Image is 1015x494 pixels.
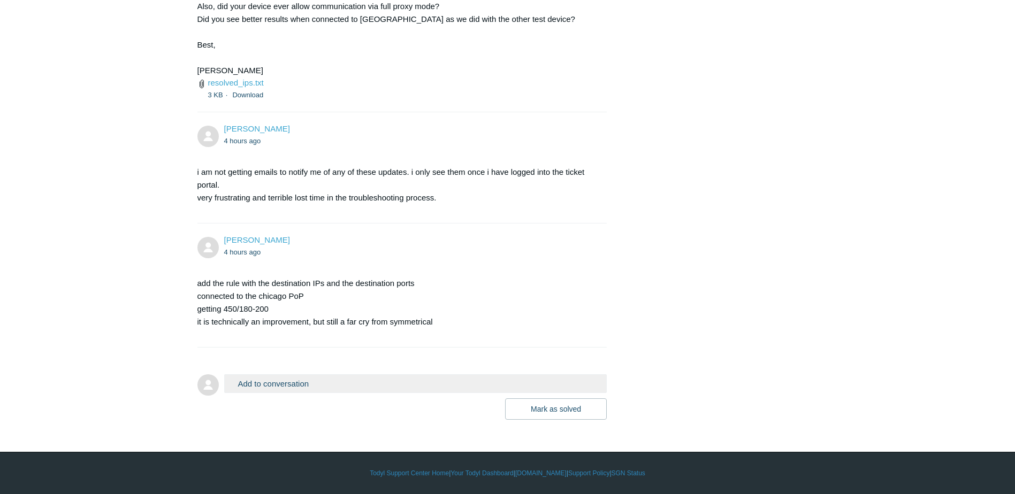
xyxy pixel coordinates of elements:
[208,78,264,87] a: resolved_ips.txt
[451,468,513,478] a: Your Todyl Dashboard
[224,137,261,145] time: 09/19/2025, 08:56
[224,374,607,393] button: Add to conversation
[197,277,597,328] p: add the rule with the destination IPs and the destination ports connected to the chicago PoP gett...
[208,91,231,99] span: 3 KB
[224,124,290,133] a: [PERSON_NAME]
[515,468,567,478] a: [DOMAIN_NAME]
[224,235,290,244] span: Matthew OBrien
[197,468,818,478] div: | | | |
[232,91,263,99] a: Download
[224,235,290,244] a: [PERSON_NAME]
[612,468,645,478] a: SGN Status
[197,166,597,204] p: i am not getting emails to notify me of any of these updates. i only see them once i have logged ...
[224,124,290,133] span: Matthew OBrien
[568,468,609,478] a: Support Policy
[224,248,261,256] time: 09/19/2025, 09:29
[505,398,607,420] button: Mark as solved
[370,468,449,478] a: Todyl Support Center Home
